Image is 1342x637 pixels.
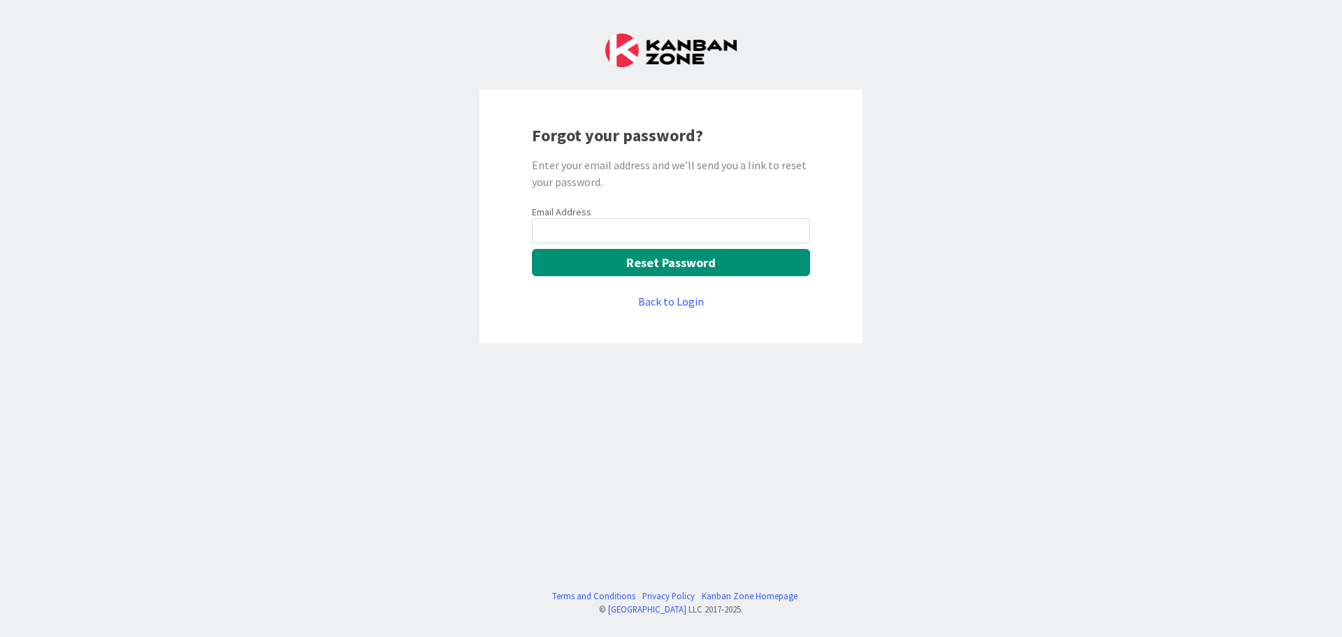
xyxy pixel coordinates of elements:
[702,589,798,603] a: Kanban Zone Homepage
[532,124,703,146] b: Forgot your password?
[642,589,695,603] a: Privacy Policy
[638,293,704,310] a: Back to Login
[532,249,810,276] button: Reset Password
[545,603,798,616] div: © LLC 2017- 2025 .
[608,603,686,615] a: [GEOGRAPHIC_DATA]
[532,206,591,218] label: Email Address
[605,34,737,67] img: Kanban Zone
[532,157,810,190] div: Enter your email address and we’ll send you a link to reset your password.
[552,589,635,603] a: Terms and Conditions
